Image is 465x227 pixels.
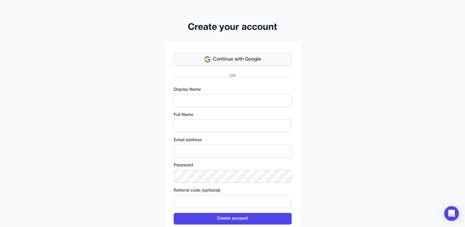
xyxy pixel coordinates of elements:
[174,137,292,143] label: Email address
[164,22,301,33] h2: Create your account
[174,213,292,225] button: Create account
[444,206,459,221] div: Open Intercom Messenger
[174,53,292,66] button: Continue with Google
[213,56,261,63] span: Continue with Google
[227,73,238,79] span: OR
[174,188,292,194] label: Referral code (optional)
[204,56,211,62] img: Google
[174,162,292,169] label: Password
[174,87,292,93] label: Display Name
[174,112,292,118] label: Full Name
